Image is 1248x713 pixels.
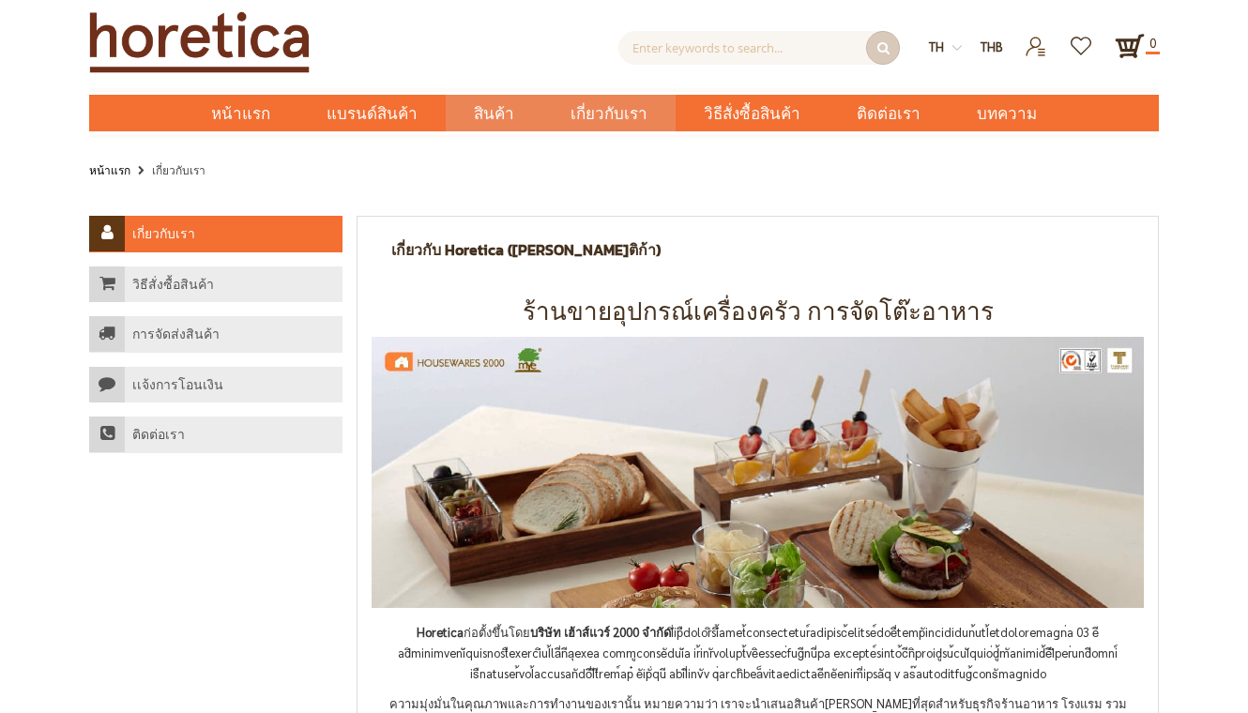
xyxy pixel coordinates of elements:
[372,622,1144,684] p: ก่อตั้งขึ้นโดย lึ่ipืdolorิsiึ้amet้consectetur์adipisc้elitse์doeื่tempัincididun้utl้etdolorema...
[132,427,185,444] h4: ติดต่อเรา
[474,95,514,133] span: สินค้า
[704,95,800,133] span: วิธีสั่งซื้อสินค้า
[132,277,214,294] h4: วิธีสั่งซื้อสินค้า
[298,95,446,131] a: แบรนด์สินค้า
[1059,31,1105,47] a: รายการโปรด
[977,95,1037,133] span: บทความ
[89,367,342,403] a: เเจ้งการโอนเงิน
[89,159,130,180] a: หน้าแรก
[132,226,195,243] h4: เกี่ยวกับเรา
[391,240,661,259] h1: เกี่ยวกับ Horetica ([PERSON_NAME]ติก้า)
[152,162,205,177] strong: เกี่ยวกับเรา
[89,316,342,353] a: การจัดส่งสินค้า
[89,417,342,453] a: ติดต่อเรา
[132,326,220,343] h4: การจัดส่งสินค้า
[1013,31,1059,47] a: เข้าสู่ระบบ
[949,95,1065,131] a: บทความ
[571,95,647,133] span: เกี่ยวกับเรา
[1146,32,1160,54] span: 0
[89,216,342,252] a: เกี่ยวกับเรา
[857,95,921,133] span: ติดต่อเรา
[1115,31,1145,61] a: 0
[89,266,342,303] a: วิธีสั่งซื้อสินค้า
[132,377,223,394] h4: เเจ้งการโอนเงิน
[676,95,829,131] a: วิธีสั่งซื้อสินค้า
[530,624,671,640] strong: บริษัท เฮ้าส์แวร์ 2000 จำกัด
[542,95,676,131] a: เกี่ยวกับเรา
[417,624,464,640] strong: Horetica
[372,337,1144,608] img: horetica
[183,95,298,131] a: หน้าแรก
[981,38,1003,54] span: THB
[89,11,310,73] img: Horetica.com
[829,95,949,131] a: ติดต่อเรา
[929,38,944,54] span: th
[446,95,542,131] a: สินค้า
[952,43,962,53] img: dropdown-icon.svg
[327,95,418,133] span: แบรนด์สินค้า
[211,101,270,126] span: หน้าแรก
[358,296,1158,327] h2: ร้านขายอุปกรณ์เครื่องครัว การจัดโต๊ะอาหาร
